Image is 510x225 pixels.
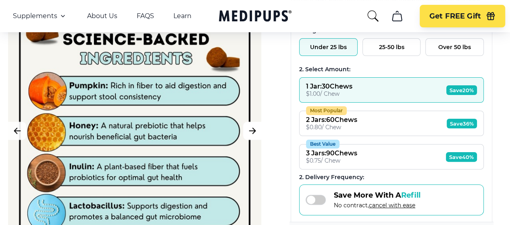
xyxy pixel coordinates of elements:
[387,6,407,26] button: cart
[299,38,358,56] button: Under 25 lbs
[306,157,357,164] div: $ 0.75 / Chew
[87,12,117,20] a: About Us
[299,144,484,169] button: Best Value3 Jars:90Chews$0.75/ ChewSave40%
[334,202,420,209] span: No contract,
[306,83,352,90] div: 1 Jar : 30 Chews
[299,111,484,136] button: Most Popular2 Jars:60Chews$0.80/ ChewSave36%
[13,12,57,20] span: Supplements
[306,149,357,157] div: 3 Jars : 90 Chews
[299,66,484,73] div: 2. Select Amount:
[334,191,420,200] span: Save More With A
[306,116,357,124] div: 2 Jars : 60 Chews
[446,85,477,95] span: Save 20%
[8,122,26,140] button: Previous Image
[306,124,357,131] div: $ 0.80 / Chew
[219,8,291,25] a: Medipups
[173,12,192,20] a: Learn
[137,12,154,20] a: FAQS
[362,38,421,56] button: 25-50 lbs
[369,202,415,209] span: cancel with ease
[299,77,484,103] button: 1 Jar:30Chews$1.00/ ChewSave20%
[447,119,477,128] span: Save 36%
[306,106,347,115] div: Most Popular
[306,140,339,149] div: Best Value
[366,10,379,23] button: search
[429,12,481,21] span: Get FREE Gift
[425,38,484,56] button: Over 50 lbs
[243,122,261,140] button: Next Image
[420,5,505,27] button: Get FREE Gift
[401,191,420,200] span: Refill
[299,173,364,181] span: 2 . Delivery Frequency:
[13,11,68,21] button: Supplements
[446,152,477,162] span: Save 40%
[306,90,352,97] div: $ 1.00 / Chew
